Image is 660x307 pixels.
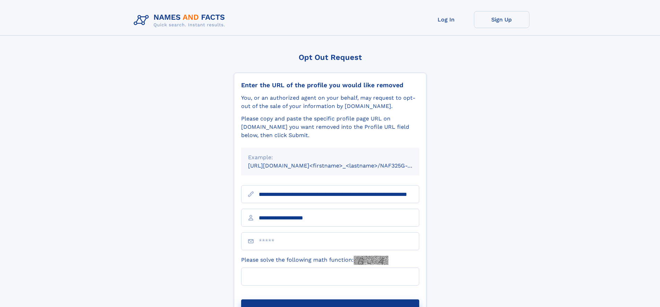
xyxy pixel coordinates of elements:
[241,94,419,110] div: You, or an authorized agent on your behalf, may request to opt-out of the sale of your informatio...
[241,81,419,89] div: Enter the URL of the profile you would like removed
[419,11,474,28] a: Log In
[248,153,412,162] div: Example:
[241,256,388,265] label: Please solve the following math function:
[234,53,426,62] div: Opt Out Request
[131,11,231,30] img: Logo Names and Facts
[474,11,529,28] a: Sign Up
[241,115,419,139] div: Please copy and paste the specific profile page URL on [DOMAIN_NAME] you want removed into the Pr...
[248,162,432,169] small: [URL][DOMAIN_NAME]<firstname>_<lastname>/NAF325G-xxxxxxxx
